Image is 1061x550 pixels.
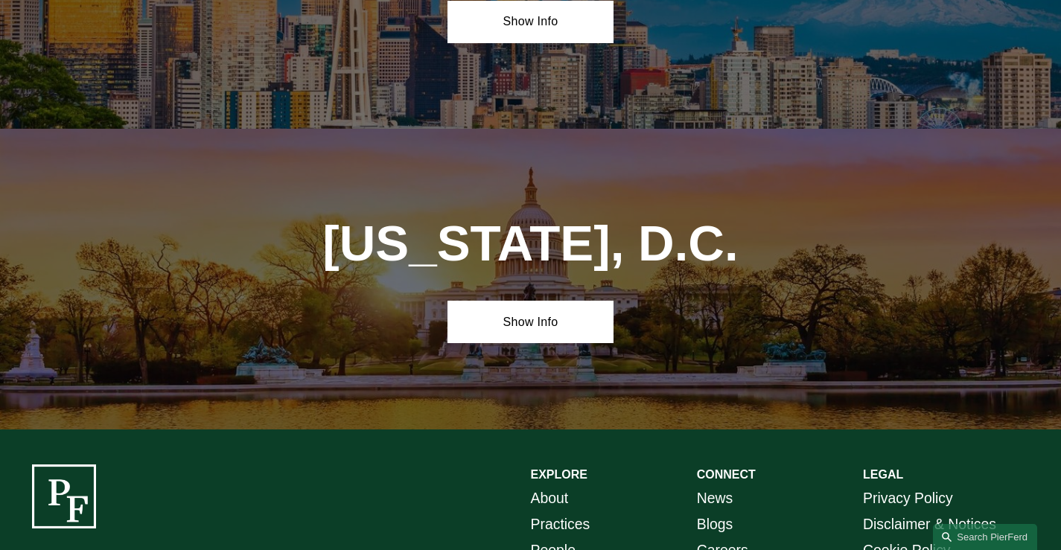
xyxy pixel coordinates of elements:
a: Privacy Policy [863,485,953,511]
a: Search this site [933,524,1037,550]
a: Practices [531,511,590,537]
a: News [697,485,733,511]
a: Disclaimer & Notices [863,511,996,537]
strong: EXPLORE [531,468,587,481]
a: Blogs [697,511,733,537]
strong: LEGAL [863,468,903,481]
a: About [531,485,569,511]
a: Show Info [447,1,614,44]
h1: [US_STATE], D.C. [281,215,780,272]
strong: CONNECT [697,468,756,481]
a: Show Info [447,301,614,344]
